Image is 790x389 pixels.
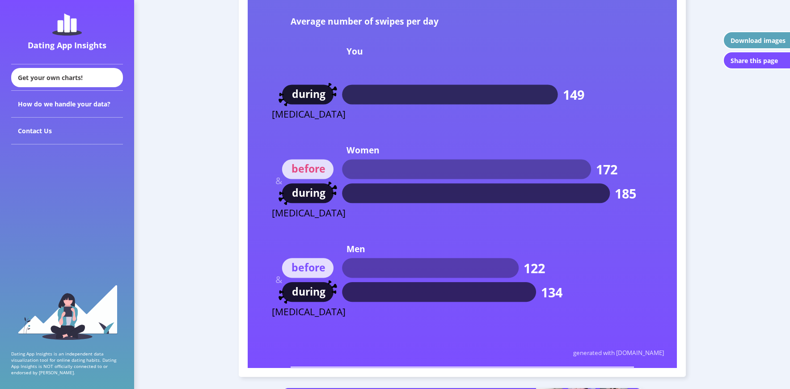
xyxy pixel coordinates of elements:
[11,351,123,376] p: Dating App Insights is an independent data visualization tool for online dating habits. Dating Ap...
[291,186,325,200] text: during
[573,349,664,357] text: generated with [DOMAIN_NAME]
[13,40,121,51] div: Dating App Insights
[596,161,617,178] text: 172
[11,118,123,144] div: Contact Us
[346,144,379,156] text: Women
[541,283,562,301] text: 134
[52,13,82,36] img: dating-app-insights-logo.5abe6921.svg
[11,68,123,87] div: Get your own charts!
[562,86,584,103] text: 149
[723,51,790,69] button: Share this page
[275,174,282,187] text: &
[731,36,786,45] div: Download images
[271,206,345,219] text: [MEDICAL_DATA]
[291,15,439,27] text: Average number of swipes per day
[271,107,345,120] text: [MEDICAL_DATA]
[275,273,282,286] text: &
[346,243,365,255] text: Men
[17,284,118,340] img: sidebar_girl.91b9467e.svg
[346,45,363,57] text: You
[291,260,325,275] text: before
[291,161,325,176] text: before
[731,56,778,65] div: Share this page
[11,91,123,118] div: How do we handle your data?
[291,87,325,101] text: during
[524,259,545,277] text: 122
[271,305,345,318] text: [MEDICAL_DATA]
[615,185,636,202] text: 185
[723,31,790,49] button: Download images
[291,284,325,299] text: during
